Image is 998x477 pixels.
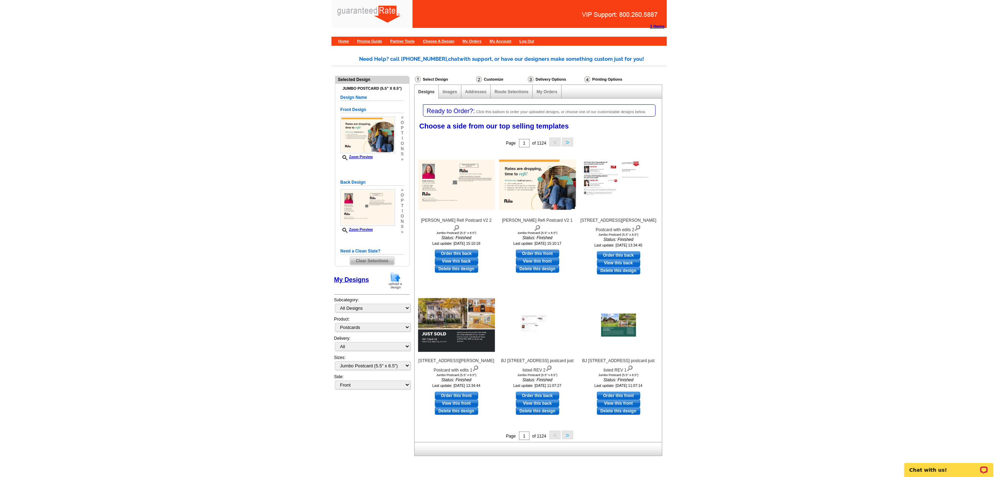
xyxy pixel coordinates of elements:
[584,76,646,85] div: Printing Options
[476,110,646,114] span: Click this balloon to order your uploaded designs, or choose one of our customizable designs below.
[537,89,557,94] a: My Orders
[435,265,478,273] a: Delete this design
[490,39,511,43] a: My Account
[359,55,667,63] div: Need Help? call [PHONE_NUMBER], with support, or have our designers make something custom just fo...
[341,94,404,101] h5: Design Name
[334,316,410,335] div: Product:
[420,122,569,130] span: Choose a side from our top selling templates
[627,364,633,372] img: view design details
[401,125,404,131] span: p
[401,203,404,208] span: t
[595,383,643,388] small: Last update: [DATE] 11:07:14
[432,241,481,245] small: Last update: [DATE] 15:10:18
[519,39,534,43] a: Log Out
[334,297,410,316] div: Subcategory:
[476,76,482,82] img: Customize
[401,193,404,198] span: o
[341,228,373,232] a: Zoom Preview
[900,455,998,477] iframe: LiveChat chat widget
[435,392,478,399] a: use this design
[401,219,404,224] span: n
[418,217,495,231] div: [PERSON_NAME] Refi Postcard V2 2
[597,259,640,267] a: View this back
[534,223,541,231] img: view design details
[432,383,481,388] small: Last update: [DATE] 13:34:44
[562,431,573,439] button: >
[499,231,576,235] div: Jumbo Postcard (5.5" x 8.5")
[334,335,410,354] div: Delivery:
[580,358,657,373] div: BJ [STREET_ADDRESS] postcard just listed REV 1
[580,373,657,377] div: Jumbo Postcard (5.5" x 8.5")
[418,235,495,241] i: Status: Finished
[528,76,534,82] img: Delivery Options
[520,314,555,337] img: BJ 4723 560th St. Pine City postcard just listed REV 2
[418,358,495,373] div: [STREET_ADDRESS][PERSON_NAME] Postcard with edits 1
[341,155,373,159] a: Zoom Preview
[435,399,478,407] a: View this front
[334,276,369,283] a: My Designs
[418,231,495,235] div: Jumbo Postcard (5.5" x 8.5")
[499,358,576,373] div: BJ [STREET_ADDRESS] postcard just listed REV 2
[334,354,410,374] div: Sizes:
[516,250,559,257] a: use this design
[414,76,475,85] div: Select Design
[341,117,395,153] img: small-thumb.jpg
[350,257,394,265] span: Clear Selections
[472,364,479,372] img: view design details
[584,76,590,82] img: Printing Options & Summary
[401,120,404,125] span: o
[401,214,404,219] span: o
[516,399,559,407] a: View this back
[341,179,404,186] h5: Back Design
[415,76,421,82] img: Select Design
[357,39,382,43] a: Pricing Guide
[401,115,404,120] span: »
[597,392,640,399] a: use this design
[532,141,546,146] span: of 1124
[401,224,404,229] span: s
[427,108,475,115] span: Ready to Order?:
[499,217,576,231] div: [PERSON_NAME] Refi Postcard V2 1
[341,86,404,91] h4: Jumbo Postcard (5.5" x 8.5")
[597,407,640,415] a: Delete this design
[516,265,559,273] a: Delete this design
[532,434,546,439] span: of 1124
[499,377,576,383] i: Status: Finished
[580,233,657,236] div: Jumbo Postcard (5.5" x 8.5")
[597,399,640,407] a: View this front
[527,76,584,85] div: Delivery Options
[401,146,404,152] span: n
[401,229,404,235] span: »
[499,160,576,210] img: Katie Erickson Refi Postcard V2 1
[546,364,552,372] img: view design details
[341,248,404,255] h5: Need a Clean Slate?
[423,39,454,43] a: Choose A Design
[499,235,576,241] i: Status: Finished
[334,374,410,390] div: Side:
[506,141,516,146] span: Page
[435,250,478,257] a: use this design
[475,76,527,83] div: Customize
[516,257,559,265] a: View this front
[562,138,573,146] button: >
[418,377,495,383] i: Status: Finished
[401,152,404,157] span: s
[580,158,657,212] img: 361 Clark St Postcard with edits 2
[597,251,640,259] a: use this design
[418,373,495,377] div: Jumbo Postcard (5.5" x 8.5")
[338,39,349,43] a: Home
[601,314,636,337] img: BJ 4723 560th St. Pine City postcard just listed REV 1
[453,223,460,231] img: view design details
[401,208,404,214] span: i
[595,243,643,247] small: Last update: [DATE] 13:34:45
[435,257,478,265] a: View this back
[580,236,657,243] i: Status: Finished
[650,24,664,29] strong: 1 Items
[634,223,641,231] img: view design details
[418,298,495,352] img: 361 Clark St Postcard with edits 1
[580,377,657,383] i: Status: Finished
[549,138,561,146] button: <
[549,431,561,439] button: <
